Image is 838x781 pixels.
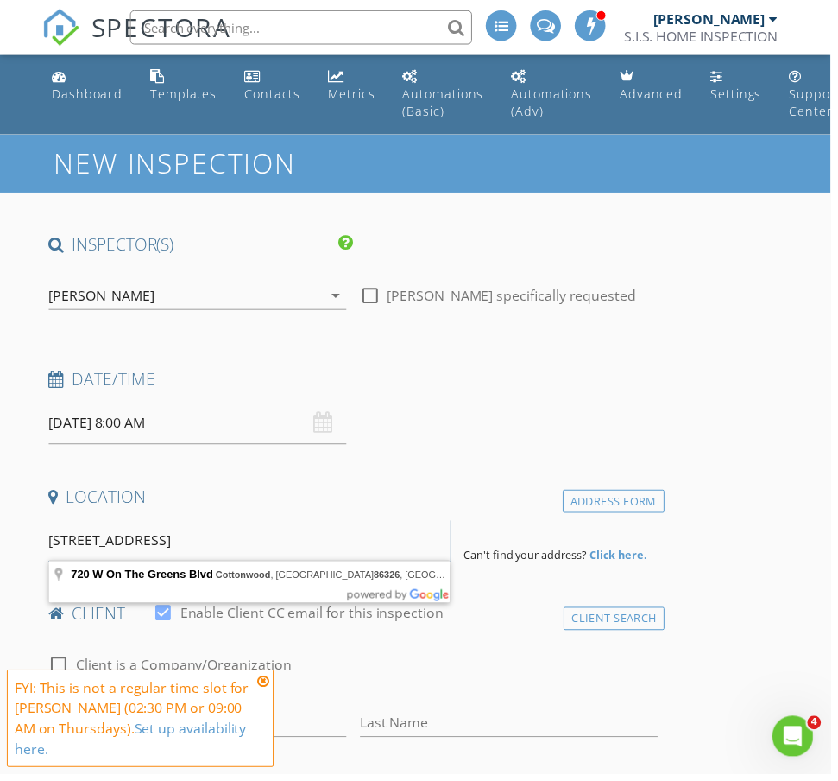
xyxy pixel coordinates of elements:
[710,62,776,111] a: Settings
[77,662,294,679] label: Client is a Company/Organization
[659,10,772,28] div: [PERSON_NAME]
[629,28,784,45] div: S.I.S. HOME INSPECTION
[42,23,234,60] a: SPECTORA
[509,62,605,129] a: Automations (Advanced)
[72,573,91,586] span: 720
[145,62,226,111] a: Templates
[49,236,356,258] h4: INSPECTOR(S)
[595,552,653,568] strong: Click here.
[53,86,124,103] div: Dashboard
[49,490,664,512] h4: Location
[54,149,437,180] h1: New Inspection
[49,406,350,448] input: Select date
[468,552,592,568] span: Can't find your address?
[391,289,642,307] label: [PERSON_NAME] specifically requested
[93,573,215,586] span: W On The Greens Blvd
[15,683,255,766] div: FYI: This is not a regular time slot for [PERSON_NAME] (02:30 PM or 09:00 AM on Thursdays).
[247,86,304,103] div: Contacts
[516,86,598,120] div: Automations (Adv)
[815,722,829,736] span: 4
[182,610,448,627] label: Enable Client CC email for this inspection
[240,62,311,111] a: Contacts
[779,722,821,764] iframe: Intercom live chat
[626,86,690,103] div: Advanced
[131,10,476,45] input: Search everything...
[406,86,488,120] div: Automations (Basic)
[324,62,386,111] a: Metrics
[92,9,234,45] span: SPECTORA
[49,290,156,306] div: [PERSON_NAME]
[331,86,379,103] div: Metrics
[329,288,350,308] i: arrow_drop_down
[152,86,219,103] div: Templates
[568,494,671,517] div: Address Form
[42,9,80,47] img: The Best Home Inspection Software - Spectora
[569,613,671,636] div: Client Search
[619,62,696,111] a: Advanced
[717,86,769,103] div: Settings
[377,575,404,585] span: 86326
[46,62,131,111] a: Dashboard
[217,575,507,585] span: , [GEOGRAPHIC_DATA] , [GEOGRAPHIC_DATA]
[217,575,273,585] span: Cottonwood
[400,62,495,129] a: Automations (Basic)
[49,371,664,394] h4: Date/Time
[49,608,664,631] h4: client
[49,524,454,567] input: Address Search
